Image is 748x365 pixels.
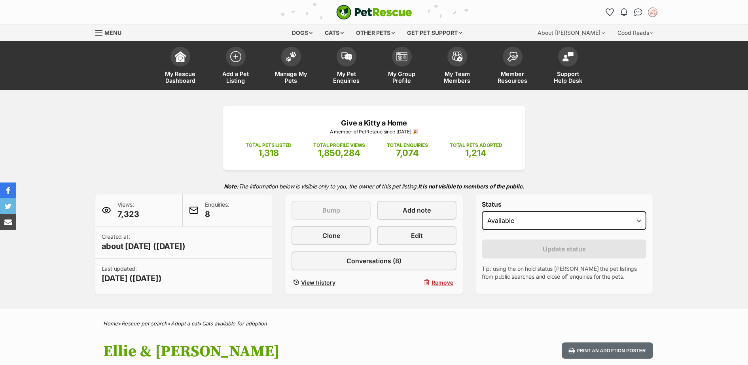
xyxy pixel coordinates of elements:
[604,6,616,19] a: Favourites
[286,51,297,62] img: manage-my-pets-icon-02211641906a0b7f246fdf0571729dbe1e7629f14944591b6c1af311fb30b64b.svg
[634,8,642,16] img: chat-41dd97257d64d25036548639549fe6c8038ab92f7586957e7f3b1b290dea8141.svg
[235,128,513,135] p: A member of PetRescue since [DATE] 🎉
[319,43,374,90] a: My Pet Enquiries
[121,320,167,327] a: Rescue pet search
[329,70,364,84] span: My Pet Enquiries
[292,226,371,245] a: Clone
[117,209,139,220] span: 7,323
[246,142,292,149] p: TOTAL PETS LISTED
[347,256,401,266] span: Conversations (8)
[485,43,540,90] a: Member Resources
[562,52,574,61] img: help-desk-icon-fdf02630f3aa405de69fd3d07c3f3aa587a6932b1a1747fa1d2bba05be0121f9.svg
[218,70,254,84] span: Add a Pet Listing
[450,142,502,149] p: TOTAL PETS ADOPTED
[418,183,525,190] strong: It is not visible to members of the public.
[202,320,267,327] a: Cats available for adoption
[273,70,309,84] span: Manage My Pets
[387,142,428,149] p: TOTAL ENQUIRIES
[374,43,430,90] a: My Group Profile
[95,25,127,39] a: Menu
[401,25,468,41] div: Get pet support
[286,25,318,41] div: Dogs
[403,205,431,215] span: Add note
[430,43,485,90] a: My Team Members
[377,277,456,288] button: Remove
[258,148,279,158] span: 1,318
[292,277,371,288] a: View history
[103,342,438,361] h1: Ellie & [PERSON_NAME]
[322,205,340,215] span: Bump
[103,320,118,327] a: Home
[318,148,360,158] span: 1,850,284
[301,278,335,287] span: View history
[263,43,319,90] a: Manage My Pets
[292,251,456,270] a: Conversations (8)
[171,320,199,327] a: Adopt a cat
[175,51,186,62] img: dashboard-icon-eb2f2d2d3e046f16d808141f083e7271f6b2e854fb5c12c21221c1fb7104beca.svg
[377,201,456,220] a: Add note
[205,201,229,220] p: Enquiries:
[95,178,653,194] p: The information below is visible only to you, the owner of this pet listing.
[319,25,349,41] div: Cats
[102,233,186,252] p: Created at:
[322,231,340,240] span: Clone
[612,25,659,41] div: Good Reads
[482,265,647,281] p: Tip: using the on hold status [PERSON_NAME] the pet listings from public searches and close off e...
[411,231,423,240] span: Edit
[235,118,513,128] p: Give a Kitty a Home
[396,148,419,158] span: 7,074
[465,148,487,158] span: 1,214
[621,8,627,16] img: notifications-46538b983faf8c2785f20acdc204bb7945ddae34d4c08c2a6579f10ce5e182be.svg
[532,25,610,41] div: About [PERSON_NAME]
[562,342,653,359] button: Print an adoption poster
[341,52,352,61] img: pet-enquiries-icon-7e3ad2cf08bfb03b45e93fb7055b45f3efa6380592205ae92323e6603595dc1f.svg
[205,209,229,220] span: 8
[632,6,645,19] a: Conversations
[495,70,530,84] span: Member Resources
[649,8,657,16] img: Give a Kitty a Home profile pic
[507,51,518,62] img: member-resources-icon-8e73f808a243e03378d46382f2149f9095a855e16c252ad45f914b54edf8863c.svg
[224,183,239,190] strong: Note:
[439,70,475,84] span: My Team Members
[313,142,365,149] p: TOTAL PROFILE VIEWS
[208,43,263,90] a: Add a Pet Listing
[646,6,659,19] button: My account
[618,6,631,19] button: Notifications
[83,321,665,327] div: > > >
[163,70,198,84] span: My Rescue Dashboard
[102,241,186,252] span: about [DATE] ([DATE])
[230,51,241,62] img: add-pet-listing-icon-0afa8454b4691262ce3f59096e99ab1cd57d4a30225e0717b998d2c9b9846f56.svg
[117,201,139,220] p: Views:
[452,51,463,62] img: team-members-icon-5396bd8760b3fe7c0b43da4ab00e1e3bb1a5d9ba89233759b79545d2d3fc5d0d.svg
[432,278,453,287] span: Remove
[102,273,162,284] span: [DATE] ([DATE])
[396,52,407,61] img: group-profile-icon-3fa3cf56718a62981997c0bc7e787c4b2cf8bcc04b72c1350f741eb67cf2f40e.svg
[550,70,586,84] span: Support Help Desk
[336,5,412,20] img: logo-cat-932fe2b9b8326f06289b0f2fb663e598f794de774fb13d1741a6617ecf9a85b4.svg
[604,6,659,19] ul: Account quick links
[350,25,400,41] div: Other pets
[482,201,647,208] label: Status
[540,43,596,90] a: Support Help Desk
[336,5,412,20] a: PetRescue
[292,201,371,220] button: Bump
[384,70,420,84] span: My Group Profile
[482,240,647,259] button: Update status
[377,226,456,245] a: Edit
[543,244,586,254] span: Update status
[102,265,162,284] p: Last updated:
[104,29,121,36] span: Menu
[153,43,208,90] a: My Rescue Dashboard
